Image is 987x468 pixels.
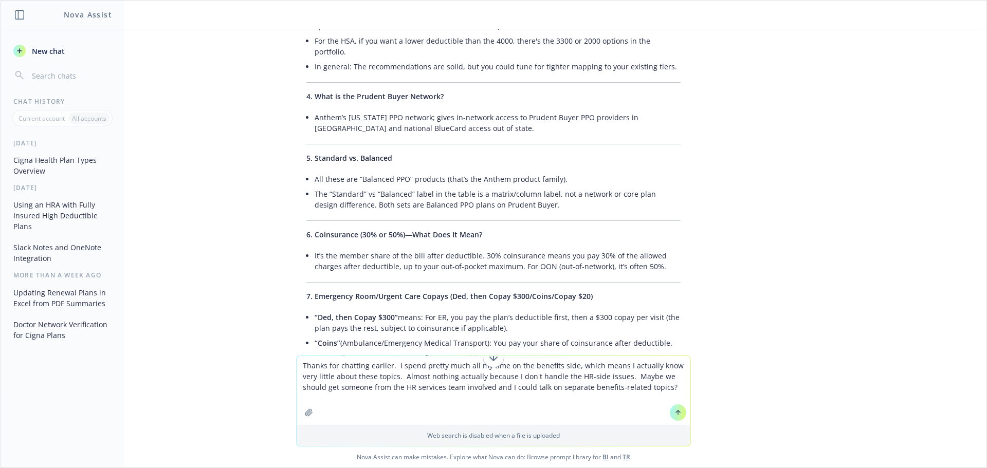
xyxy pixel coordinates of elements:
span: “Ded, then Copay $300” [315,312,398,322]
a: BI [602,453,609,461]
button: Using an HRA with Fully Insured High Deductible Plans [9,196,116,235]
li: It’s the member share of the bill after deductible. 30% coinsurance means you pay 30% of the allo... [315,248,681,274]
div: [DATE] [1,139,124,147]
textarea: Thanks for chatting earlier. I spend pretty much all my time on the benefits side, which means I ... [297,356,690,425]
li: All these are “Balanced PPO” products (that’s the Anthem product family). [315,172,681,186]
span: 5. Standard vs. Balanced [306,153,392,163]
button: New chat [9,42,116,60]
li: Anthem’s [US_STATE] PPO network; gives in-network access to Prudent Buyer PPO providers in [GEOGR... [315,110,681,136]
span: 4. What is the Prudent Buyer Network? [306,91,444,101]
p: All accounts [72,114,106,123]
li: In general: The recommendations are solid, but you could tune for tighter mapping to your existin... [315,59,681,74]
h1: Nova Assist [64,9,112,20]
li: : For urgent care, a flat $20 per visit. [315,350,681,365]
span: 6. Coinsurance (30% or 50%)—What Does It Mean? [306,230,482,239]
li: For the HSA, if you want a lower deductible than the 4000, there's the 3300 or 2000 options in th... [315,33,681,59]
span: New chat [30,46,65,57]
button: Cigna Health Plan Types Overview [9,152,116,179]
button: Slack Notes and OneNote Integration [9,239,116,267]
div: Chat History [1,97,124,106]
button: Doctor Network Verification for Cigna Plans [9,316,116,344]
div: More than a week ago [1,271,124,279]
span: “Copay $20” [315,353,357,363]
li: (Ambulance/Emergency Medical Transport): You pay your share of coinsurance after deductible. [315,335,681,350]
input: Search chats [30,68,112,83]
p: Current account [19,114,65,123]
span: “Coins” [315,338,340,348]
div: [DATE] [1,183,124,192]
span: Nova Assist can make mistakes. Explore what Nova can do: Browse prompt library for and [5,446,982,467]
span: 7. Emergency Room/Urgent Care Copays (Ded, then Copay $300/Coins/Copay $20) [306,291,593,301]
a: TR [623,453,630,461]
li: means: For ER, you pay the plan’s deductible first, then a $300 copay per visit (the plan pays th... [315,310,681,335]
button: Updating Renewal Plans in Excel from PDF Summaries [9,284,116,312]
li: The “Standard” vs “Balanced” label in the table is a matrix/column label, not a network or core p... [315,186,681,212]
p: Web search is disabled when a file is uploaded [303,431,684,440]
